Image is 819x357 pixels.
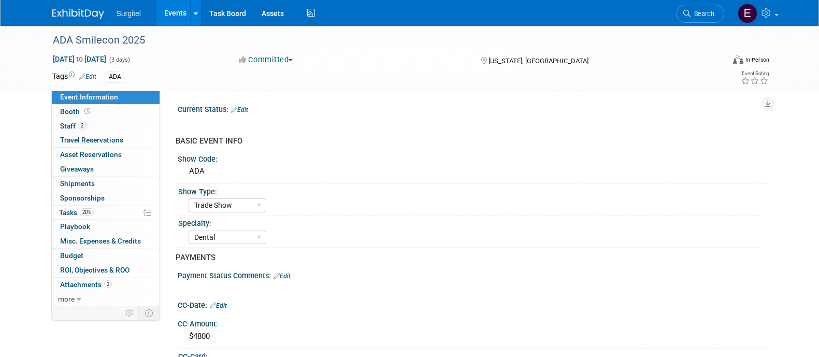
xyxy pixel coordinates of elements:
a: Event Information [52,90,160,104]
a: Edit [79,73,96,80]
div: Show Type: [178,184,763,197]
a: ROI, Objectives & ROO [52,263,160,277]
span: Attachments [60,280,112,289]
span: Asset Reservations [60,150,122,159]
div: ADA Smilecon 2025 [49,31,709,50]
div: $4800 [185,329,759,345]
a: Shipments [52,177,160,191]
span: 20% [80,208,94,216]
a: Asset Reservations [52,148,160,162]
span: Event Information [60,93,118,101]
div: Show Code: [178,151,767,164]
span: Tasks [59,208,94,217]
a: Booth [52,105,160,119]
span: Travel Reservations [60,136,123,144]
div: In-Person [745,56,769,64]
div: CC-Amount: [178,316,767,329]
img: ExhibitDay [52,9,104,19]
a: Edit [274,273,291,280]
a: Giveaways [52,162,160,176]
span: Search [691,10,714,18]
span: Sponsorships [60,194,105,202]
img: Format-Inperson.png [733,55,743,64]
div: Specialty: [178,216,763,229]
a: more [52,292,160,306]
div: Event Format [663,54,770,69]
a: Edit [210,302,227,309]
span: Shipments [60,179,95,188]
div: BASIC EVENT INFO [176,136,759,147]
a: Search [677,5,724,23]
div: Event Rating [741,71,769,76]
span: Staff [60,122,86,130]
span: Booth [60,107,92,116]
span: 2 [78,122,86,130]
a: Travel Reservations [52,133,160,147]
a: Attachments2 [52,278,160,292]
td: Personalize Event Tab Strip [121,306,139,320]
span: Budget [60,251,83,260]
td: Toggle Event Tabs [138,306,160,320]
span: Booth not reserved yet [82,107,92,115]
span: Giveaways [60,165,94,173]
a: Budget [52,249,160,263]
button: Committed [235,54,297,65]
a: Edit [231,106,248,113]
a: Tasks20% [52,206,160,220]
span: 2 [104,280,112,288]
span: [US_STATE], [GEOGRAPHIC_DATA] [488,57,588,65]
td: Tags [52,71,96,83]
div: Current Status: [178,102,767,115]
a: Sponsorships [52,191,160,205]
span: ROI, Objectives & ROO [60,266,130,274]
a: Misc. Expenses & Credits [52,234,160,248]
span: more [58,295,75,303]
span: Playbook [60,222,90,231]
img: Event Coordinator [738,4,757,23]
div: CC-Date: [178,297,767,311]
span: (3 days) [108,56,130,63]
div: ADA [185,163,759,179]
span: to [75,55,84,63]
span: Misc. Expenses & Credits [60,237,141,245]
span: [DATE] [DATE] [52,54,107,64]
div: Payment Status Comments: [178,268,767,281]
div: PAYMENTS [176,252,759,263]
div: ADA [106,72,124,82]
span: Surgitel [117,9,141,18]
a: Staff2 [52,119,160,133]
a: Playbook [52,220,160,234]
